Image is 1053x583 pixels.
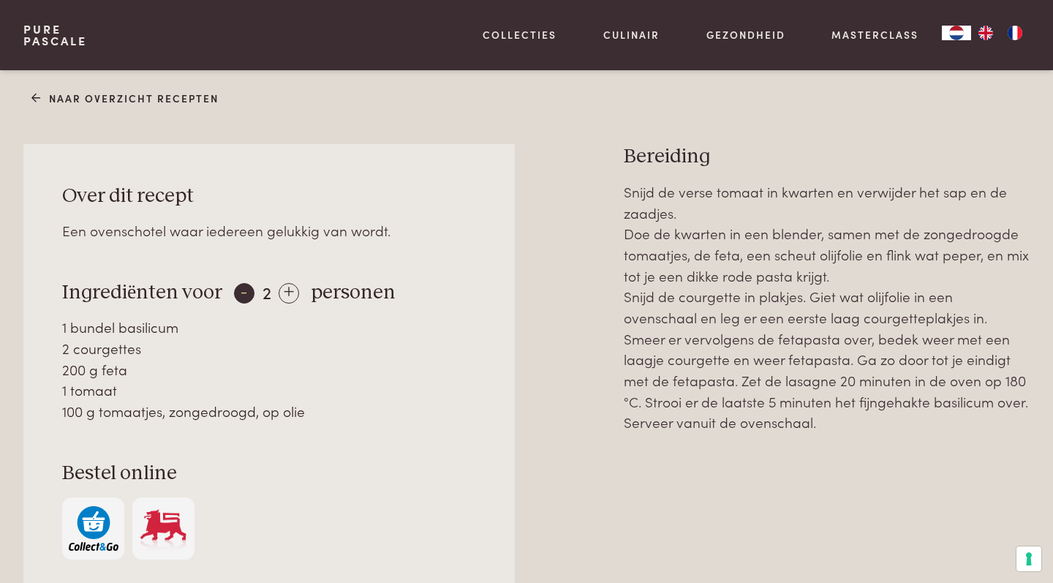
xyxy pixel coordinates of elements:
[603,27,660,42] a: Culinair
[234,283,254,304] div: -
[942,26,1030,40] aside: Language selected: Nederlands
[138,506,188,551] img: Delhaize
[62,380,476,401] div: 1 tomaat
[624,144,1030,170] h3: Bereiding
[831,27,918,42] a: Masterclass
[263,279,271,304] span: 2
[31,91,219,106] a: Naar overzicht recepten
[942,26,971,40] div: Language
[62,338,476,359] div: 2 courgettes
[62,461,476,486] h3: Bestel online
[311,282,396,303] span: personen
[706,27,785,42] a: Gezondheid
[624,181,1030,433] p: Snijd de verse tomaat in kwarten en verwijder het sap en de zaadjes. Doe de kwarten in een blende...
[971,26,1030,40] ul: Language list
[971,26,1000,40] a: EN
[62,317,476,338] div: 1 bundel basilicum
[62,184,476,209] h3: Over dit recept
[483,27,556,42] a: Collecties
[62,220,476,241] div: Een ovenschotel waar iedereen gelukkig van wordt.
[942,26,971,40] a: NL
[62,401,476,422] div: 100 g tomaatjes, zongedroogd, op olie
[23,23,87,47] a: PurePascale
[1000,26,1030,40] a: FR
[62,359,476,380] div: 200 g feta
[279,283,299,304] div: +
[1016,546,1041,571] button: Uw voorkeuren voor toestemming voor trackingtechnologieën
[69,506,118,551] img: c308188babc36a3a401bcb5cb7e020f4d5ab42f7cacd8327e500463a43eeb86c.svg
[62,282,222,303] span: Ingrediënten voor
